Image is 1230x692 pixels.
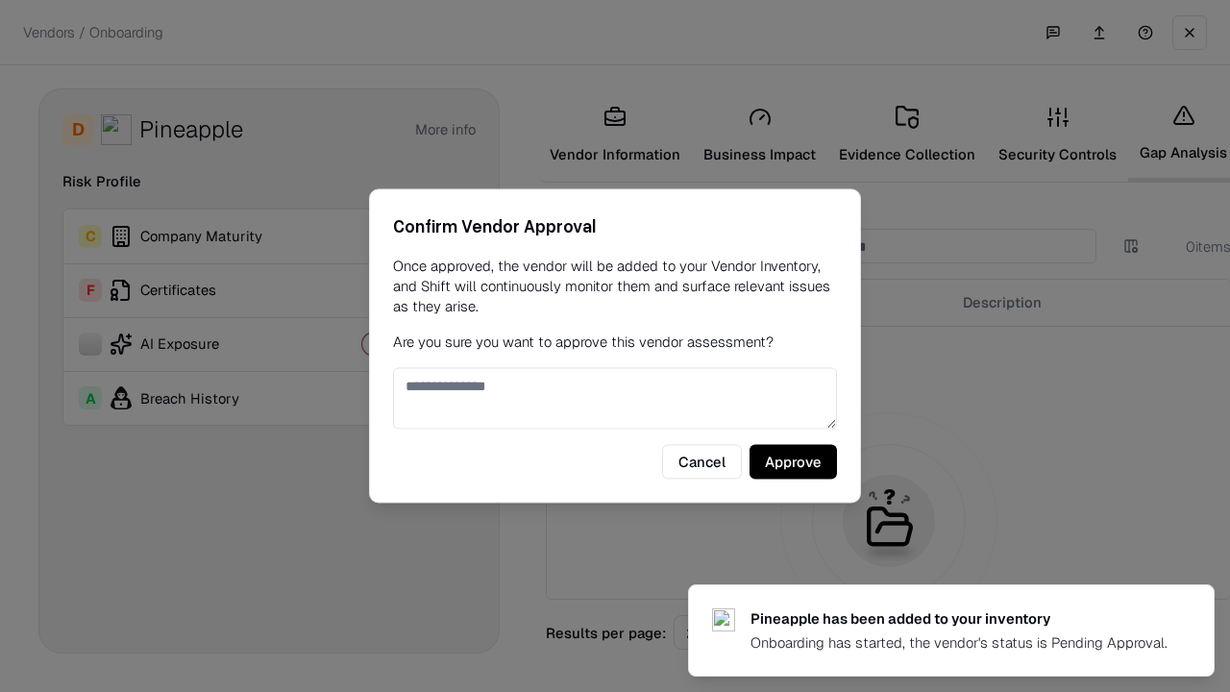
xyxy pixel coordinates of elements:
div: Onboarding has started, the vendor's status is Pending Approval. [750,632,1168,653]
div: Pineapple has been added to your inventory [750,608,1168,629]
button: Approve [750,445,837,480]
img: pineappleenergy.com [712,608,735,631]
p: Once approved, the vendor will be added to your Vendor Inventory, and Shift will continuously mon... [393,256,837,316]
h2: Confirm Vendor Approval [393,212,837,240]
p: Are you sure you want to approve this vendor assessment? [393,332,837,352]
button: Cancel [662,445,742,480]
